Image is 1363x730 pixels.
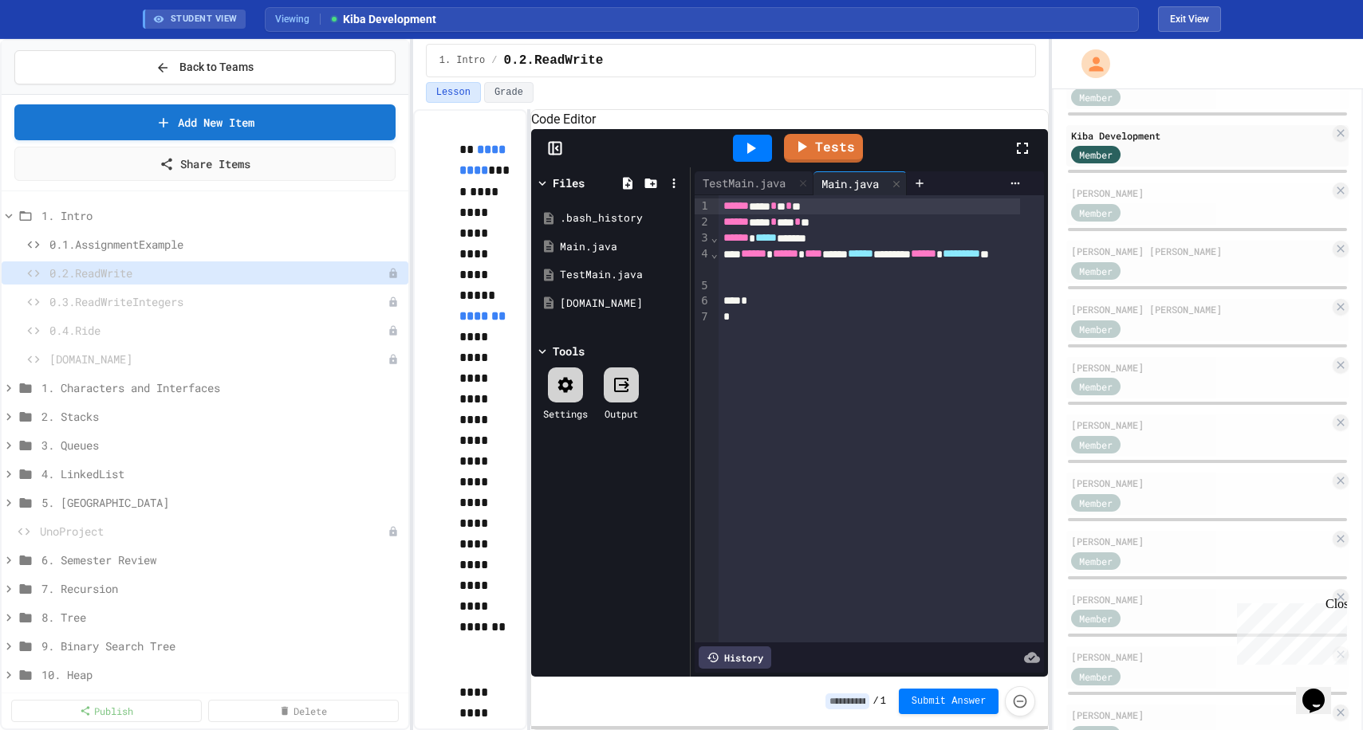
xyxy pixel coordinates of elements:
[1079,669,1113,684] span: Member
[439,54,486,67] span: 1. Intro
[426,82,481,103] button: Lesson
[49,322,388,339] span: 0.4.Ride
[1079,90,1113,104] span: Member
[1296,666,1347,714] iframe: chat widget
[179,59,254,76] span: Back to Teams
[40,523,388,540] span: UnoProject
[41,638,402,654] span: 9. Binary Search Tree
[1071,476,1330,490] div: [PERSON_NAME]
[41,379,402,396] span: 1. Characters and Interfaces
[560,267,684,283] div: TestMain.java
[171,13,238,26] span: STUDENT VIEW
[560,296,684,312] div: [DOMAIN_NAME]
[1071,418,1330,432] div: [PERSON_NAME]
[560,210,684,226] div: .bash_history
[1231,597,1347,665] iframe: chat widget
[275,12,321,26] span: Viewing
[1071,302,1330,316] div: [PERSON_NAME] [PERSON_NAME]
[1079,496,1113,510] span: Member
[41,207,402,224] span: 1. Intro
[388,354,399,365] div: Unpublished
[41,465,402,482] span: 4. LinkedList
[41,437,402,453] span: 3. Queues
[41,666,402,683] span: 10. Heap
[1079,147,1113,162] span: Member
[14,147,396,181] a: Share Items
[41,580,402,597] span: 7. Recursion
[1071,650,1330,664] div: [PERSON_NAME]
[14,104,396,140] a: Add New Item
[41,494,402,511] span: 5. [GEOGRAPHIC_DATA]
[1079,438,1113,452] span: Member
[484,82,534,103] button: Grade
[388,325,399,336] div: Unpublished
[1071,592,1330,606] div: [PERSON_NAME]
[1071,360,1330,375] div: [PERSON_NAME]
[41,609,402,626] span: 8. Tree
[1079,554,1113,568] span: Member
[1065,45,1114,82] div: My Account
[11,700,202,722] a: Publish
[491,54,497,67] span: /
[49,351,388,367] span: [DOMAIN_NAME]
[49,236,402,253] span: 0.1.AssignmentExample
[49,293,388,310] span: 0.3.ReadWriteIntegers
[1071,186,1330,200] div: [PERSON_NAME]
[1071,708,1330,722] div: [PERSON_NAME]
[41,551,402,568] span: 6. Semester Review
[1079,264,1113,278] span: Member
[1071,534,1330,548] div: [PERSON_NAME]
[388,526,399,537] div: Unpublished
[6,6,110,101] div: Chat with us now!Close
[1079,206,1113,220] span: Member
[1071,128,1330,143] div: Kiba Development
[1079,379,1113,394] span: Member
[388,296,399,308] div: Unpublished
[1079,322,1113,336] span: Member
[14,50,396,84] button: Back to Teams
[41,408,402,425] span: 2. Stacks
[560,239,684,255] div: Main.java
[49,265,388,281] span: 0.2.ReadWrite
[208,700,399,722] a: Delete
[1071,244,1330,258] div: [PERSON_NAME] [PERSON_NAME]
[1158,6,1221,32] button: Exit student view
[1079,611,1113,626] span: Member
[504,51,604,70] span: 0.2.ReadWrite
[329,11,436,28] span: Kiba Development
[388,268,399,279] div: Unpublished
